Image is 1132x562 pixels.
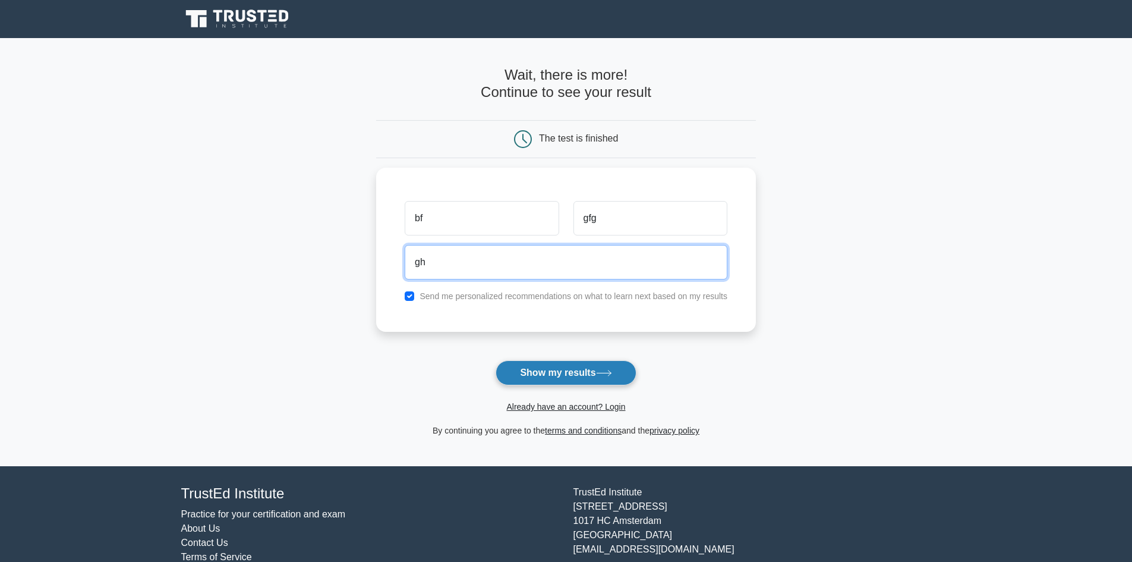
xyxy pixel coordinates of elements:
a: Already have an account? Login [506,402,625,412]
input: First name [405,201,559,236]
input: Last name [573,201,727,236]
input: Email [405,245,727,280]
a: privacy policy [649,426,699,435]
h4: Wait, there is more! Continue to see your result [376,67,756,101]
a: About Us [181,523,220,533]
div: The test is finished [539,133,618,143]
a: terms and conditions [545,426,622,435]
a: Contact Us [181,538,228,548]
h4: TrustEd Institute [181,485,559,503]
div: By continuing you agree to the and the [369,423,763,438]
button: Show my results [496,360,636,385]
a: Terms of Service [181,552,252,562]
a: Practice for your certification and exam [181,509,346,519]
label: Send me personalized recommendations on what to learn next based on my results [420,291,727,301]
